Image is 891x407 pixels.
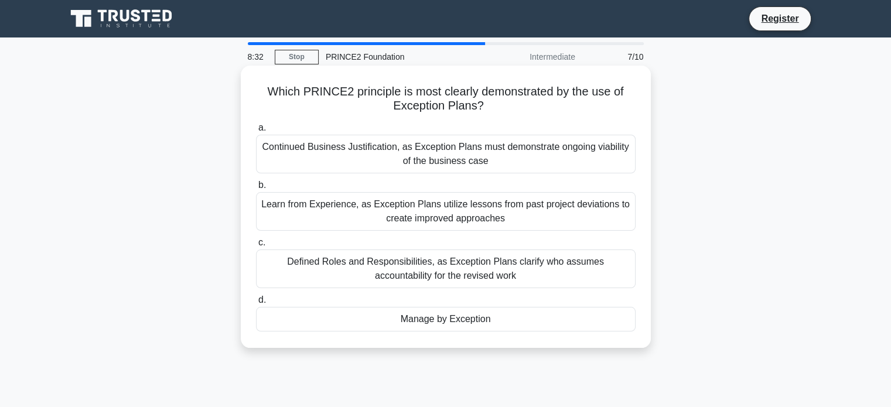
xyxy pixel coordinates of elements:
a: Stop [275,50,319,64]
div: 7/10 [582,45,651,69]
div: Intermediate [480,45,582,69]
a: Register [754,11,805,26]
div: Manage by Exception [256,307,636,331]
span: c. [258,237,265,247]
div: Continued Business Justification, as Exception Plans must demonstrate ongoing viability of the bu... [256,135,636,173]
span: b. [258,180,266,190]
div: Learn from Experience, as Exception Plans utilize lessons from past project deviations to create ... [256,192,636,231]
span: a. [258,122,266,132]
span: d. [258,295,266,305]
h5: Which PRINCE2 principle is most clearly demonstrated by the use of Exception Plans? [255,84,637,114]
div: Defined Roles and Responsibilities, as Exception Plans clarify who assumes accountability for the... [256,249,636,288]
div: PRINCE2 Foundation [319,45,480,69]
div: 8:32 [241,45,275,69]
